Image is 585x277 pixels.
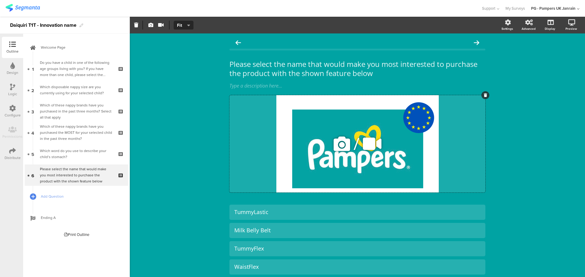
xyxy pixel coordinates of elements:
[8,91,17,97] div: Logic
[5,4,40,12] img: segmanta logo
[25,143,128,164] a: 5 Which word do you use to describe your child’s stomach?
[40,123,113,142] div: Which of these nappy brands have you purchased the MOST for your selected child in the past three...
[10,20,76,30] div: Daiquiri T1T - Innovation name
[174,21,193,30] button: Fit
[234,227,480,234] div: Milk Belly Belt
[5,155,21,161] div: Distribute
[545,26,555,31] div: Display
[6,49,19,54] div: Outline
[40,166,113,184] div: Please select the name that would make you most interested to purchase the product with the shown...
[31,129,34,136] span: 4
[25,37,128,58] a: Welcome Page
[353,132,360,155] span: /
[229,82,485,89] div: Type a description here...
[41,44,119,50] span: Welcome Page
[31,108,34,115] span: 3
[7,70,18,75] div: Design
[502,26,513,31] div: Settings
[32,65,34,72] span: 1
[531,5,576,11] div: PG - Pampers UK Janrain
[522,26,536,31] div: Advanced
[234,263,480,270] div: WaistFlex
[234,245,480,252] div: TummyFlex
[41,215,119,221] span: Ending A
[25,164,128,186] a: 6 Please select the name that would make you most interested to purchase the product with the sho...
[229,60,485,78] p: Please select the name that would make you most interested to purchase the product with the shown...
[177,22,188,29] span: Fit
[40,60,113,78] div: Do you have a child in one of the following age groups living with you? If you have more than one...
[565,26,577,31] div: Preview
[25,79,128,101] a: 2 Which disposable nappy size are you currently using for your selected child?
[64,232,89,237] div: Print Outline
[40,148,113,160] div: Which word do you use to describe your child’s stomach?
[40,102,113,120] div: Which of these nappy brands have you purchased in the past three months? Select all that apply
[5,113,21,118] div: Configure
[41,193,119,199] span: Add Question
[25,122,128,143] a: 4 Which of these nappy brands have you purchased the MOST for your selected child in the past thr...
[25,101,128,122] a: 3 Which of these nappy brands have you purchased in the past three months? Select all that apply
[31,172,34,178] span: 6
[25,58,128,79] a: 1 Do you have a child in one of the following age groups living with you? If you have more than o...
[25,207,128,228] a: Ending A
[234,209,480,216] div: TummyLastic
[482,5,495,11] span: Support
[31,151,34,157] span: 5
[40,84,113,96] div: Which disposable nappy size are you currently using for your selected child?
[31,87,34,93] span: 2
